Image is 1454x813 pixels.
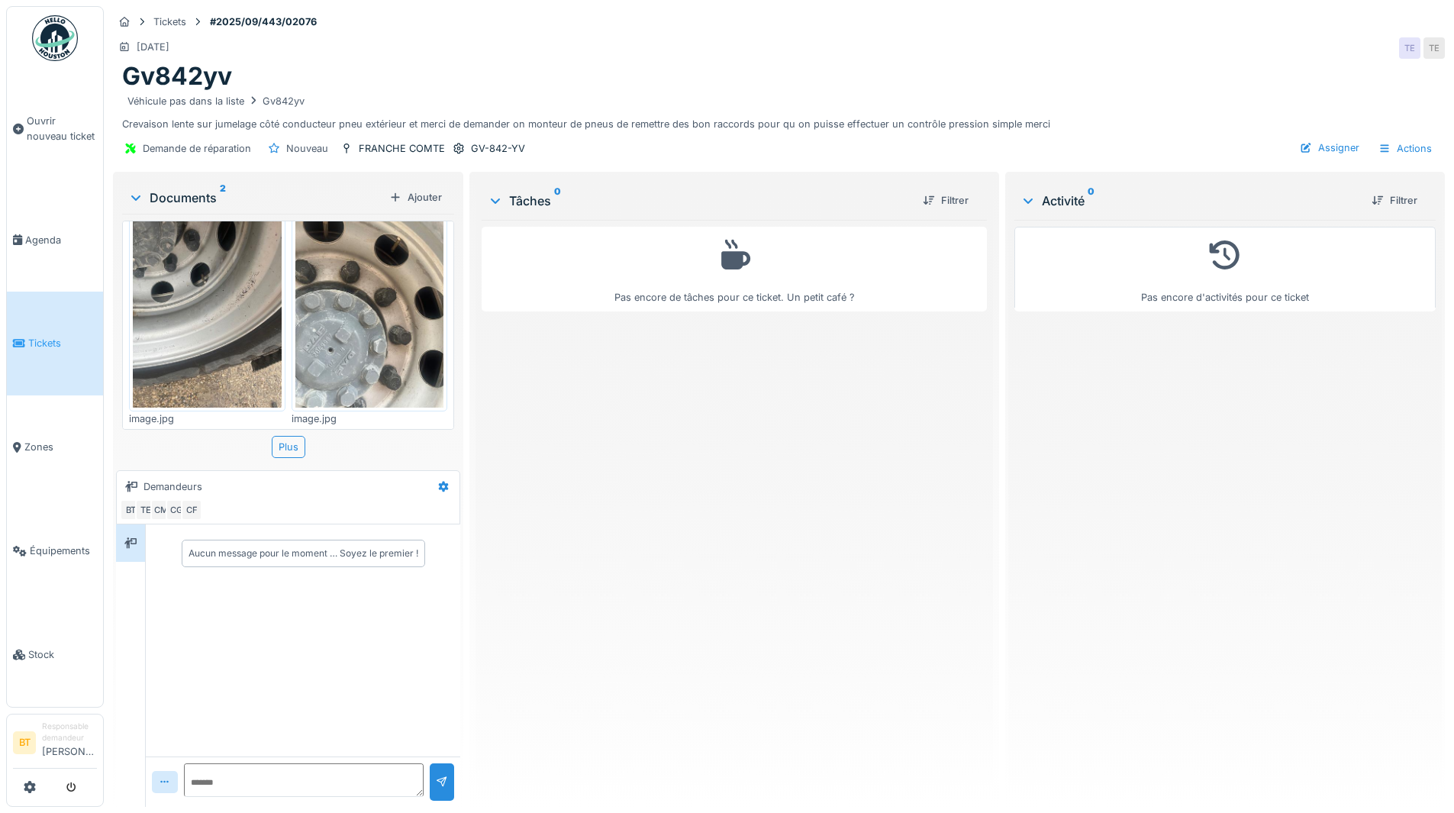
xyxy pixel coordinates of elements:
[359,141,445,156] div: FRANCHE COMTE
[143,141,251,156] div: Demande de réparation
[7,499,103,603] a: Équipements
[135,499,156,521] div: TE
[1372,137,1439,160] div: Actions
[166,499,187,521] div: CG
[150,499,172,521] div: CM
[129,411,285,426] div: image.jpg
[204,15,323,29] strong: #2025/09/443/02076
[1423,37,1445,59] div: TE
[120,499,141,521] div: BT
[7,395,103,499] a: Zones
[25,233,97,247] span: Agenda
[42,721,97,744] div: Responsable demandeur
[122,92,1436,131] div: Crevaison lente sur jumelage côté conducteur pneu extérieur et merci de demander on monteur de pn...
[1399,37,1420,59] div: TE
[13,731,36,754] li: BT
[128,189,383,207] div: Documents
[1088,192,1095,210] sup: 0
[32,15,78,61] img: Badge_color-CXgf-gQk.svg
[292,411,448,426] div: image.jpg
[7,69,103,188] a: Ouvrir nouveau ticket
[917,190,975,211] div: Filtrer
[295,209,444,407] img: l22e9m8c0oo9x1wi6z7xf4mf5rc2
[28,336,97,350] span: Tickets
[24,440,97,454] span: Zones
[153,15,186,29] div: Tickets
[554,192,561,210] sup: 0
[492,234,976,305] div: Pas encore de tâches pour ce ticket. Un petit café ?
[30,544,97,558] span: Équipements
[13,721,97,769] a: BT Responsable demandeur[PERSON_NAME]
[28,647,97,662] span: Stock
[127,94,305,108] div: Véhicule pas dans la liste Gv842yv
[383,187,448,208] div: Ajouter
[1294,137,1365,158] div: Assigner
[220,189,226,207] sup: 2
[286,141,328,156] div: Nouveau
[7,603,103,707] a: Stock
[42,721,97,765] li: [PERSON_NAME]
[272,436,305,458] div: Plus
[1020,192,1359,210] div: Activité
[7,188,103,292] a: Agenda
[1024,234,1426,305] div: Pas encore d'activités pour ce ticket
[122,62,232,91] h1: Gv842yv
[471,141,525,156] div: GV-842-YV
[133,209,282,407] img: q0g8w3zzak4r7ncfr8oduawbz1cx
[181,499,202,521] div: CF
[7,292,103,395] a: Tickets
[189,547,418,560] div: Aucun message pour le moment … Soyez le premier !
[137,40,169,54] div: [DATE]
[488,192,910,210] div: Tâches
[1365,190,1423,211] div: Filtrer
[27,114,97,143] span: Ouvrir nouveau ticket
[143,479,202,494] div: Demandeurs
